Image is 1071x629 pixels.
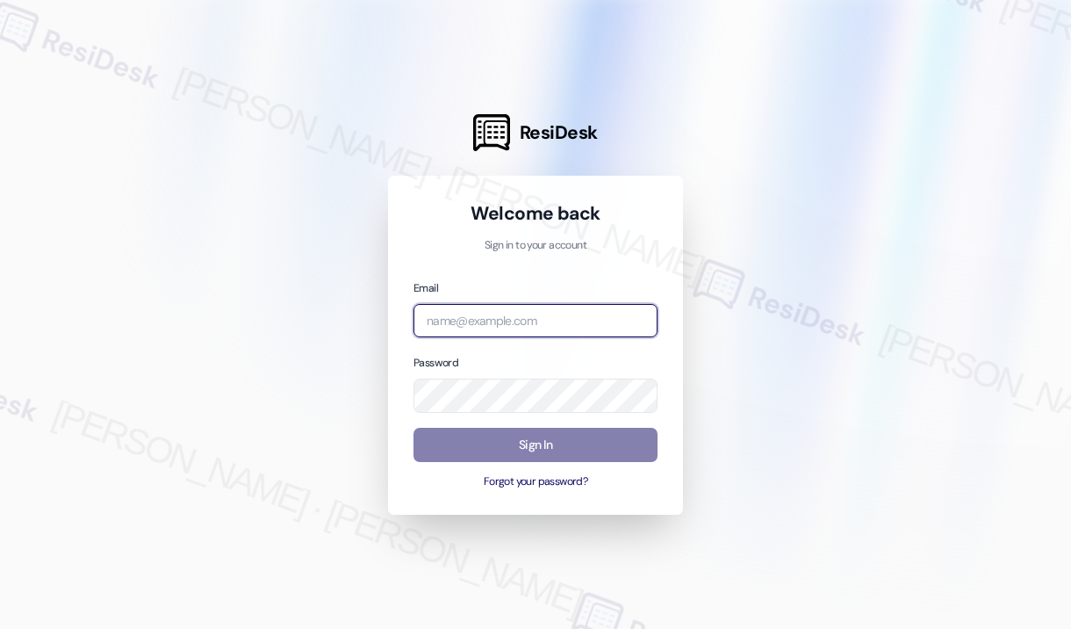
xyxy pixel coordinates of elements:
[413,474,658,490] button: Forgot your password?
[413,304,658,338] input: name@example.com
[520,120,598,145] span: ResiDesk
[413,201,658,226] h1: Welcome back
[413,281,438,295] label: Email
[413,356,458,370] label: Password
[413,428,658,462] button: Sign In
[473,114,510,151] img: ResiDesk Logo
[413,238,658,254] p: Sign in to your account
